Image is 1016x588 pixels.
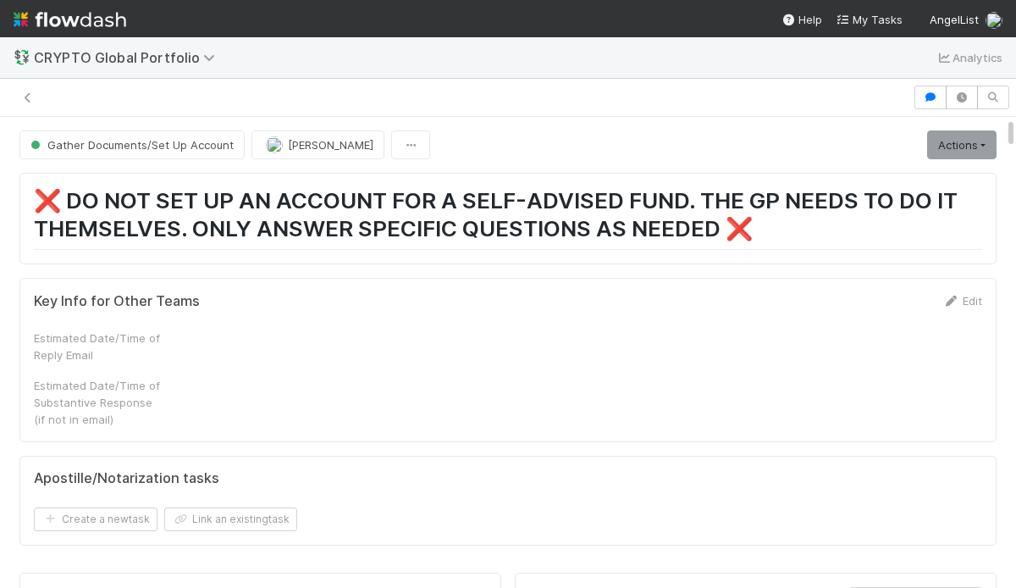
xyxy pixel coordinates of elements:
span: 💱 [14,50,30,64]
img: avatar_c584de82-e924-47af-9431-5c284c40472a.png [986,12,1002,29]
a: Analytics [936,47,1002,68]
button: Link an existingtask [164,508,297,531]
button: Create a newtask [34,508,157,531]
img: avatar_c584de82-e924-47af-9431-5c284c40472a.png [266,136,283,153]
h5: Apostille/Notarization tasks [34,470,219,487]
a: My Tasks [836,11,903,28]
span: AngelList [930,13,979,26]
a: Actions [927,130,997,159]
span: CRYPTO Global Portfolio [34,49,224,66]
h5: Key Info for Other Teams [34,293,200,310]
span: [PERSON_NAME] [288,138,373,152]
a: Edit [942,294,982,308]
div: Help [781,11,822,28]
div: Estimated Date/Time of Substantive Response (if not in email) [34,377,161,428]
button: [PERSON_NAME] [251,130,384,159]
img: logo-inverted-e16ddd16eac7371096b0.svg [14,5,126,34]
span: My Tasks [836,13,903,26]
h1: ❌ DO NOT SET UP AN ACCOUNT FOR A SELF-ADVISED FUND. THE GP NEEDS TO DO IT THEMSELVES. ONLY ANSWER... [34,187,982,250]
div: Estimated Date/Time of Reply Email [34,330,161,363]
